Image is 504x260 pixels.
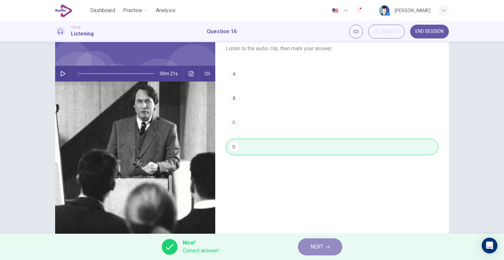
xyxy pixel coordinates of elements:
[156,7,176,14] span: Analysis
[226,45,438,53] span: Listen to the audio clip, then mark your answer.
[153,5,178,16] button: Analysis
[186,66,197,82] button: Click to see the audio transcription
[183,239,219,247] span: Nice!
[368,25,405,38] button: 00:05:47
[395,7,430,14] div: [PERSON_NAME]
[55,82,215,242] img: Photographs
[88,5,118,16] button: Dashboard
[55,4,88,17] a: EduSynch logo
[123,7,142,14] span: Practice
[183,247,219,255] span: Correct answer!
[410,25,449,38] button: END SESSION
[415,29,444,34] span: END SESSION
[349,25,363,38] div: Mute
[482,238,497,253] div: Open Intercom Messenger
[90,7,115,14] span: Dashboard
[379,5,389,16] img: Profile picture
[160,66,183,82] span: 00m 21s
[310,242,323,251] span: NEXT
[368,25,405,38] div: Hide
[55,4,73,17] img: EduSynch logo
[120,5,151,16] button: Practice
[71,25,81,30] span: TOEIC®
[71,30,94,38] h1: Listening
[331,8,339,13] img: en
[382,29,399,34] span: 00:05:47
[207,28,237,35] h1: Question 16
[298,238,342,255] button: NEXT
